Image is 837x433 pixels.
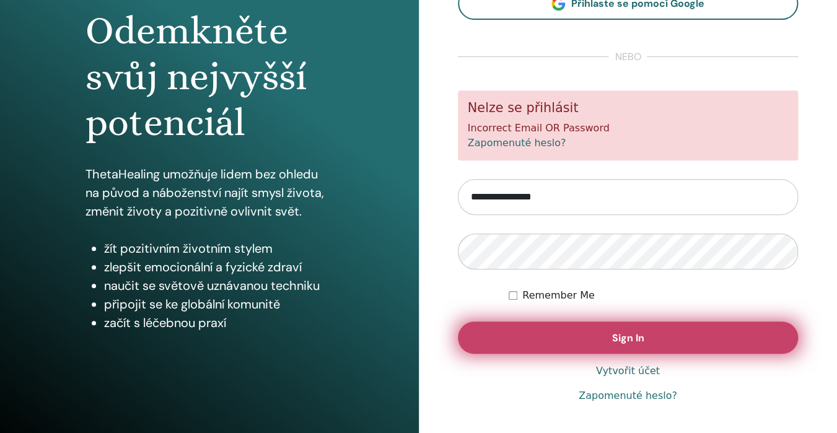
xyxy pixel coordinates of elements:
[608,50,647,64] span: nebo
[522,288,595,303] label: Remember Me
[85,8,333,146] h1: Odemkněte svůj nejvyšší potenciál
[104,313,333,332] li: začít s léčebnou praxí
[458,321,799,354] button: Sign In
[509,288,798,303] div: Keep me authenticated indefinitely or until I manually logout
[104,295,333,313] li: připojit se ke globální komunitě
[458,90,799,160] div: Incorrect Email OR Password
[611,331,644,344] span: Sign In
[104,276,333,295] li: naučit se světově uznávanou techniku
[579,388,677,403] a: Zapomenuté heslo?
[104,258,333,276] li: zlepšit emocionální a fyzické zdraví
[468,137,566,149] a: Zapomenuté heslo?
[104,239,333,258] li: žít pozitivním životním stylem
[85,165,333,221] p: ThetaHealing umožňuje lidem bez ohledu na původ a náboženství najít smysl života, změnit životy a...
[468,100,789,116] h5: Nelze se přihlásit
[596,364,660,378] a: Vytvořit účet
